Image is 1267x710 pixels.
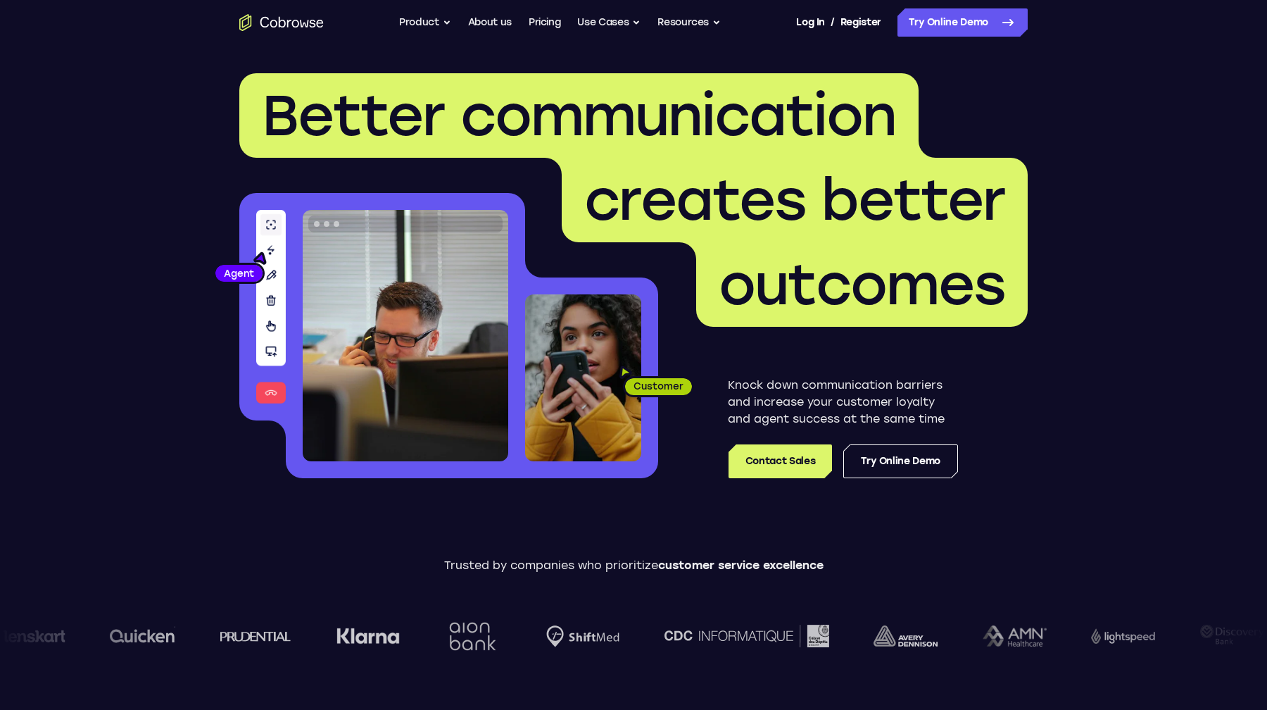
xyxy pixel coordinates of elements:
[843,444,958,478] a: Try Online Demo
[239,14,324,31] a: Go to the home page
[650,625,815,647] img: CDC Informatique
[303,210,508,461] img: A customer support agent talking on the phone
[1078,628,1142,643] img: Lightspeed
[969,625,1033,647] img: AMN Healthcare
[206,630,277,642] img: prudential
[897,8,1028,37] a: Try Online Demo
[860,625,924,647] img: avery-dennison
[658,559,824,572] span: customer service excellence
[399,8,451,37] button: Product
[532,625,605,647] img: Shiftmed
[728,377,958,428] p: Knock down communication barriers and increase your customer loyalty and agent success at the sam...
[584,166,1005,234] span: creates better
[525,294,641,461] img: A customer holding their phone
[719,251,1005,318] span: outcomes
[831,14,835,31] span: /
[529,8,561,37] a: Pricing
[657,8,721,37] button: Resources
[729,444,832,478] a: Contact Sales
[796,8,824,37] a: Log In
[322,628,386,644] img: Klarna
[840,8,881,37] a: Register
[431,608,488,665] img: Aion Bank
[262,82,896,149] span: Better communication
[577,8,641,37] button: Use Cases
[468,8,512,37] a: About us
